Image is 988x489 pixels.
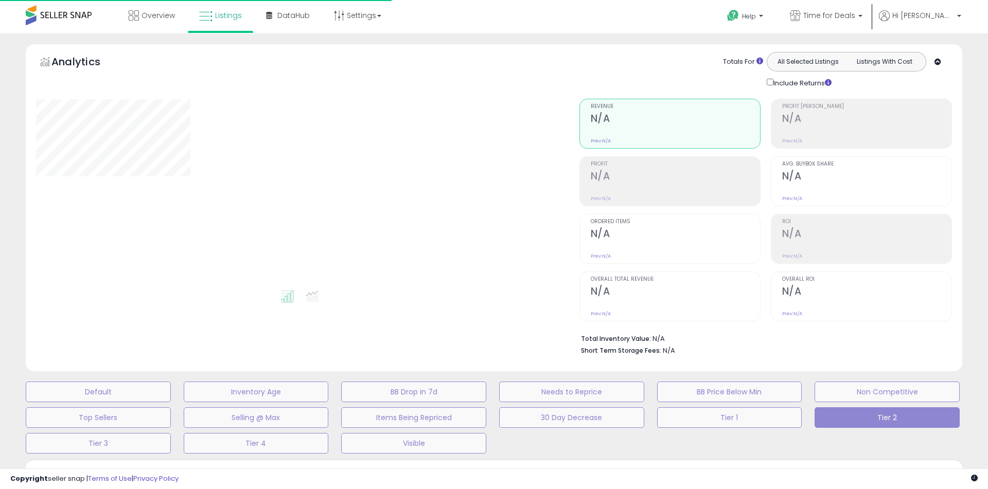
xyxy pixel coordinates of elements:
[581,346,661,355] b: Short Term Storage Fees:
[26,433,171,454] button: Tier 3
[184,433,329,454] button: Tier 4
[759,77,844,88] div: Include Returns
[184,382,329,402] button: Inventory Age
[782,285,951,299] h2: N/A
[815,407,960,428] button: Tier 2
[591,228,760,242] h2: N/A
[341,433,486,454] button: Visible
[742,12,756,21] span: Help
[591,170,760,184] h2: N/A
[782,113,951,126] h2: N/A
[782,219,951,225] span: ROI
[184,407,329,428] button: Selling @ Max
[341,407,486,428] button: Items Being Repriced
[782,195,802,202] small: Prev: N/A
[782,253,802,259] small: Prev: N/A
[782,104,951,110] span: Profit [PERSON_NAME]
[815,382,960,402] button: Non Competitive
[663,346,675,355] span: N/A
[10,474,179,484] div: seller snap | |
[782,277,951,282] span: Overall ROI
[10,474,48,483] strong: Copyright
[782,170,951,184] h2: N/A
[591,311,611,317] small: Prev: N/A
[277,10,310,21] span: DataHub
[892,10,954,21] span: Hi [PERSON_NAME]
[657,382,802,402] button: BB Price Below Min
[846,55,923,68] button: Listings With Cost
[803,10,855,21] span: Time for Deals
[770,55,846,68] button: All Selected Listings
[591,138,611,144] small: Prev: N/A
[215,10,242,21] span: Listings
[782,228,951,242] h2: N/A
[591,113,760,126] h2: N/A
[591,195,611,202] small: Prev: N/A
[591,277,760,282] span: Overall Total Revenue
[591,104,760,110] span: Revenue
[581,332,944,344] li: N/A
[51,55,120,71] h5: Analytics
[499,382,644,402] button: Needs to Reprice
[879,10,961,33] a: Hi [PERSON_NAME]
[727,9,739,22] i: Get Help
[782,138,802,144] small: Prev: N/A
[591,285,760,299] h2: N/A
[26,407,171,428] button: Top Sellers
[499,407,644,428] button: 30 Day Decrease
[581,334,651,343] b: Total Inventory Value:
[591,219,760,225] span: Ordered Items
[657,407,802,428] button: Tier 1
[142,10,175,21] span: Overview
[782,311,802,317] small: Prev: N/A
[26,382,171,402] button: Default
[719,2,773,33] a: Help
[591,253,611,259] small: Prev: N/A
[341,382,486,402] button: BB Drop in 7d
[782,161,951,167] span: Avg. Buybox Share
[591,161,760,167] span: Profit
[723,57,763,67] div: Totals For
